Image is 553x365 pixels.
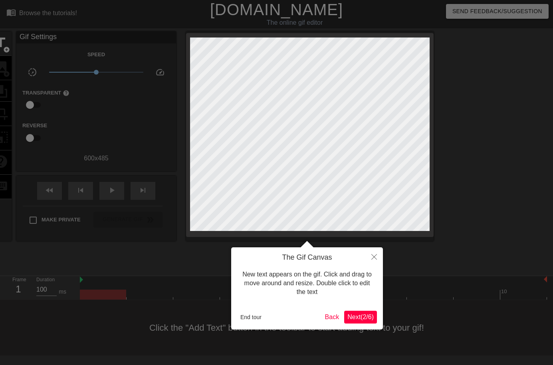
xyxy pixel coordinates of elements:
[322,311,343,324] button: Back
[237,262,377,305] div: New text appears on the gif. Click and drag to move around and resize. Double click to edit the text
[344,311,377,324] button: Next
[365,247,383,266] button: Close
[347,314,374,320] span: Next ( 2 / 6 )
[237,311,265,323] button: End tour
[237,253,377,262] h4: The Gif Canvas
